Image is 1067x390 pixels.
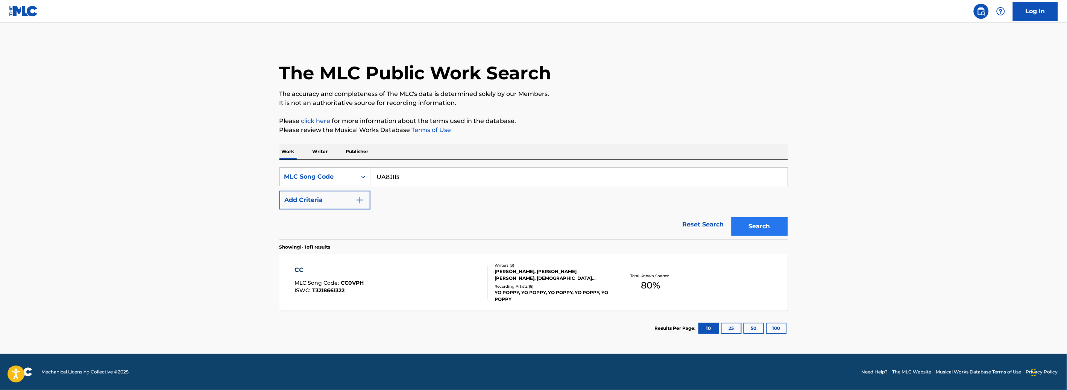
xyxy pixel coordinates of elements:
a: The MLC Website [892,369,932,375]
iframe: Chat Widget [1029,354,1067,390]
span: CC0VPH [341,279,364,286]
div: MLC Song Code [284,172,352,181]
p: Work [279,144,297,159]
h1: The MLC Public Work Search [279,62,551,84]
a: Terms of Use [410,126,451,134]
div: Writers ( 3 ) [495,263,609,268]
p: Please review the Musical Works Database [279,126,788,135]
p: Total Known Shares: [631,273,671,279]
img: 9d2ae6d4665cec9f34b9.svg [355,196,364,205]
button: 10 [698,323,719,334]
a: CCMLC Song Code:CC0VPHISWC:T3218661322Writers (3)[PERSON_NAME], [PERSON_NAME] [PERSON_NAME], [DEM... [279,254,788,311]
button: 100 [766,323,787,334]
div: [PERSON_NAME], [PERSON_NAME] [PERSON_NAME], [DEMOGRAPHIC_DATA][PERSON_NAME] [495,268,609,282]
button: 25 [721,323,742,334]
div: Recording Artists ( 6 ) [495,284,609,289]
div: Drag [1032,361,1036,384]
img: help [996,7,1005,16]
img: search [977,7,986,16]
a: Musical Works Database Terms of Use [936,369,1021,375]
a: Privacy Policy [1026,369,1058,375]
div: Help [993,4,1008,19]
span: ISWC : [294,287,312,294]
div: YO POPPY, YO POPPY, YO POPPY, YO POPPY, YO POPPY [495,289,609,303]
p: It is not an authoritative source for recording information. [279,99,788,108]
p: Showing 1 - 1 of 1 results [279,244,331,250]
img: logo [9,367,32,376]
p: Writer [310,144,330,159]
form: Search Form [279,167,788,240]
img: MLC Logo [9,6,38,17]
p: Publisher [344,144,371,159]
p: The accuracy and completeness of The MLC's data is determined solely by our Members. [279,90,788,99]
div: CC [294,266,364,275]
p: Please for more information about the terms used in the database. [279,117,788,126]
a: Public Search [974,4,989,19]
span: MLC Song Code : [294,279,341,286]
a: Log In [1013,2,1058,21]
span: 80 % [641,279,660,292]
button: 50 [744,323,764,334]
span: Mechanical Licensing Collective © 2025 [41,369,129,375]
button: Search [732,217,788,236]
a: Reset Search [679,216,728,233]
p: Results Per Page: [655,325,698,332]
a: click here [301,117,331,124]
a: Need Help? [862,369,888,375]
span: T3218661322 [312,287,345,294]
button: Add Criteria [279,191,370,209]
